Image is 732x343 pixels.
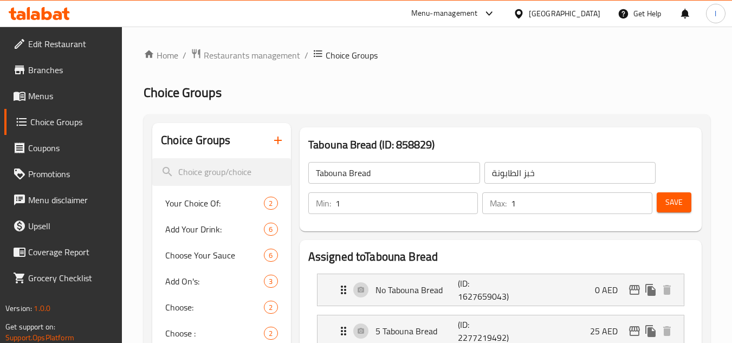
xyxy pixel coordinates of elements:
li: / [183,49,186,62]
span: l [715,8,716,20]
button: edit [626,282,643,298]
span: 6 [264,224,277,235]
button: delete [659,323,675,339]
span: 2 [264,328,277,339]
a: Edit Restaurant [4,31,122,57]
span: Choice Groups [326,49,378,62]
div: [GEOGRAPHIC_DATA] [529,8,600,20]
nav: breadcrumb [144,48,710,62]
a: Coverage Report [4,239,122,265]
div: Choices [264,327,277,340]
span: Branches [28,63,114,76]
span: Coverage Report [28,245,114,258]
span: Restaurants management [204,49,300,62]
div: Menu-management [411,7,478,20]
span: Choose : [165,327,264,340]
a: Promotions [4,161,122,187]
button: delete [659,282,675,298]
span: 2 [264,302,277,313]
p: Max: [490,197,507,210]
span: Edit Restaurant [28,37,114,50]
div: Expand [318,274,684,306]
span: Menus [28,89,114,102]
div: Add On's:3 [152,268,290,294]
span: Choice Groups [30,115,114,128]
h2: Assigned to Tabouna Bread [308,249,693,265]
li: Expand [308,269,693,310]
span: Version: [5,301,32,315]
input: search [152,158,290,186]
span: Grocery Checklist [28,271,114,284]
a: Branches [4,57,122,83]
span: Menu disclaimer [28,193,114,206]
span: 3 [264,276,277,287]
a: Menus [4,83,122,109]
a: Grocery Checklist [4,265,122,291]
a: Choice Groups [4,109,122,135]
span: Save [665,196,683,209]
h2: Choice Groups [161,132,230,148]
span: 6 [264,250,277,261]
span: Choice Groups [144,80,222,105]
a: Coupons [4,135,122,161]
li: / [305,49,308,62]
p: 5 Tabouna Bread [375,325,458,338]
div: Your Choice Of:2 [152,190,290,216]
span: Choose: [165,301,264,314]
span: Promotions [28,167,114,180]
a: Home [144,49,178,62]
button: duplicate [643,323,659,339]
button: Save [657,192,691,212]
a: Upsell [4,213,122,239]
h3: Tabouna Bread (ID: 858829) [308,136,693,153]
span: 2 [264,198,277,209]
p: No Tabouna Bread [375,283,458,296]
p: 0 AED [595,283,626,296]
a: Menu disclaimer [4,187,122,213]
a: Restaurants management [191,48,300,62]
p: Min: [316,197,331,210]
span: Your Choice Of: [165,197,264,210]
span: Upsell [28,219,114,232]
span: Add Your Drink: [165,223,264,236]
button: duplicate [643,282,659,298]
p: 25 AED [590,325,626,338]
span: Coupons [28,141,114,154]
div: Add Your Drink:6 [152,216,290,242]
div: Choose Your Sauce6 [152,242,290,268]
p: (ID: 1627659043) [458,277,513,303]
span: Choose Your Sauce [165,249,264,262]
div: Choose:2 [152,294,290,320]
span: Get support on: [5,320,55,334]
span: 1.0.0 [34,301,50,315]
div: Choices [264,301,277,314]
span: Add On's: [165,275,264,288]
button: edit [626,323,643,339]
